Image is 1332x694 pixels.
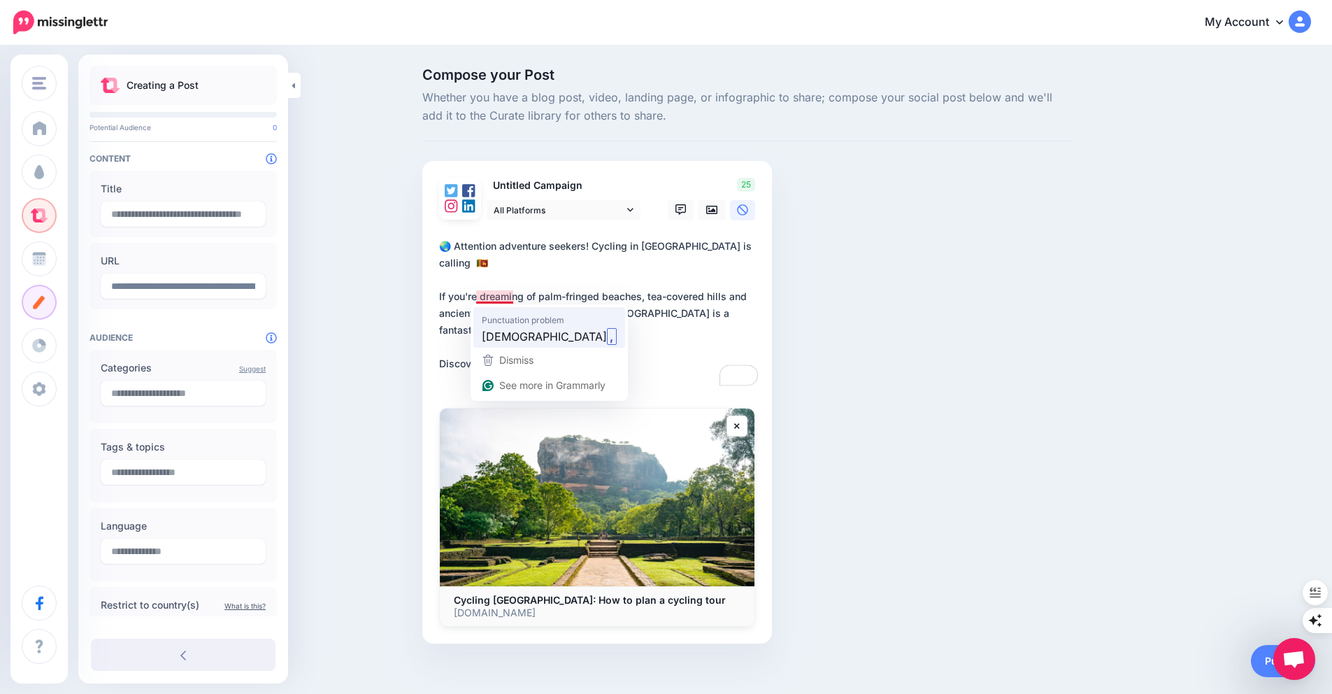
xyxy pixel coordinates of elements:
[101,439,266,455] label: Tags & topics
[101,518,266,534] label: Language
[32,77,46,90] img: menu.png
[454,607,740,619] p: [DOMAIN_NAME]
[439,238,761,389] textarea: To enrich screen reader interactions, please activate Accessibility in Grammarly extension settings
[494,203,624,218] span: All Platforms
[454,594,726,606] b: Cycling [GEOGRAPHIC_DATA]: How to plan a cycling tour
[224,602,266,610] a: What is this?
[273,123,277,132] span: 0
[487,200,640,220] a: All Platforms
[422,89,1071,125] span: Whether you have a blog post, video, landing page, or infographic to share; compose your social p...
[101,597,266,614] label: Restrict to country(s)
[101,78,120,93] img: curate.png
[89,332,277,343] h4: Audience
[1191,6,1311,40] a: My Account
[127,77,199,94] p: Creating a Post
[101,360,266,376] label: Categories
[422,68,1071,82] span: Compose your Post
[1273,638,1315,680] a: Open chat
[439,238,761,423] div: 🌏 Attention adventure seekers! Cycling in [GEOGRAPHIC_DATA] is calling 🇱🇰 If you're dreaming of p...
[101,180,266,197] label: Title
[1251,645,1315,677] a: Publish
[13,10,108,34] img: Missinglettr
[737,178,755,192] span: 25
[101,253,266,269] label: URL
[239,364,266,373] a: Suggest
[487,178,642,194] p: Untitled Campaign
[89,123,277,132] p: Potential Audience
[89,153,277,164] h4: Content
[440,409,754,586] img: Cycling Sri Lanka: How to plan a cycling tour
